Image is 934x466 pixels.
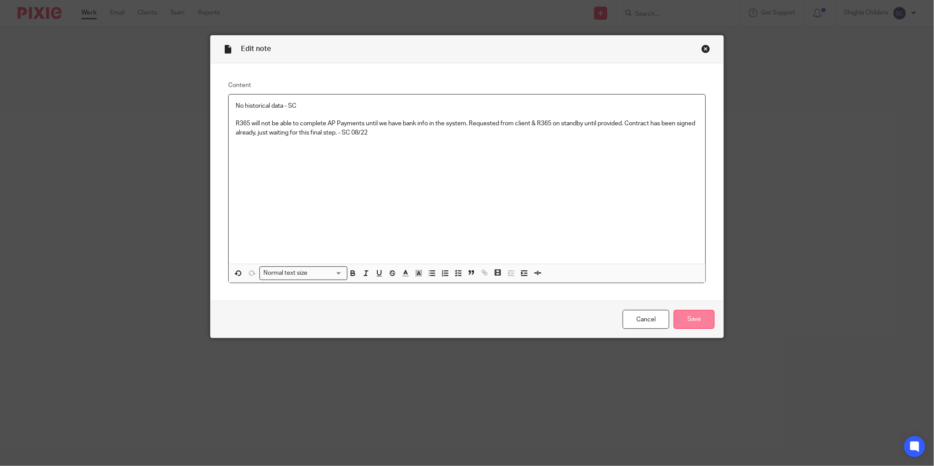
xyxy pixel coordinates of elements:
[259,266,347,280] div: Search for option
[262,269,310,278] span: Normal text size
[701,44,710,53] div: Close this dialog window
[674,310,715,329] input: Save
[241,45,271,52] span: Edit note
[236,119,698,137] p: R365 will not be able to complete AP Payments until we have bank info in the system. Requested fr...
[228,81,706,90] label: Content
[310,269,342,278] input: Search for option
[623,310,669,329] a: Cancel
[236,102,698,110] p: No historical data - SC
